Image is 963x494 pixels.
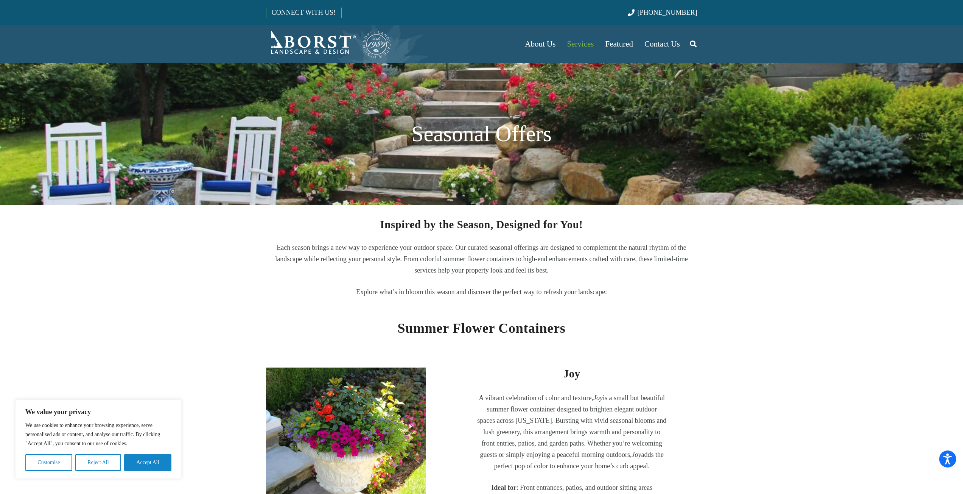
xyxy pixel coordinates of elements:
button: Accept All [124,454,171,471]
strong: S [398,321,566,336]
p: We use cookies to enhance your browsing experience, serve personalised ads or content, and analys... [25,421,171,448]
p: Each season brings a new way to experience your outdoor space. Our curated seasonal offerings are... [266,242,697,276]
strong: Joy [563,368,580,380]
span: Seasonal Offers [411,122,552,146]
button: Customise [25,454,72,471]
p: Explore what’s in bloom this season and discover the perfect way to refresh your landscape: [266,286,697,298]
em: Joy [632,451,641,458]
a: [PHONE_NUMBER] [628,9,697,16]
span: Featured [605,39,633,48]
button: Reject All [75,454,121,471]
p: We value your privacy [25,407,171,416]
a: Featured [600,25,639,63]
a: Contact Us [639,25,686,63]
a: About Us [519,25,561,63]
a: Search [686,34,701,53]
span: Services [567,39,594,48]
p: A vibrant celebration of color and texture, is a small but beautiful summer flower container desi... [477,392,666,472]
span: Inspired by the Season, Designed for You! [380,218,583,231]
span: About Us [525,39,555,48]
span: Contact Us [644,39,680,48]
a: CONNECT WITH US! [266,3,341,22]
span: [PHONE_NUMBER] [638,9,697,16]
span: ummer Flower Containers [405,321,565,336]
a: Services [561,25,599,63]
em: Joy [593,394,603,402]
strong: Ideal for [491,484,517,491]
a: Borst-Logo [266,29,392,59]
